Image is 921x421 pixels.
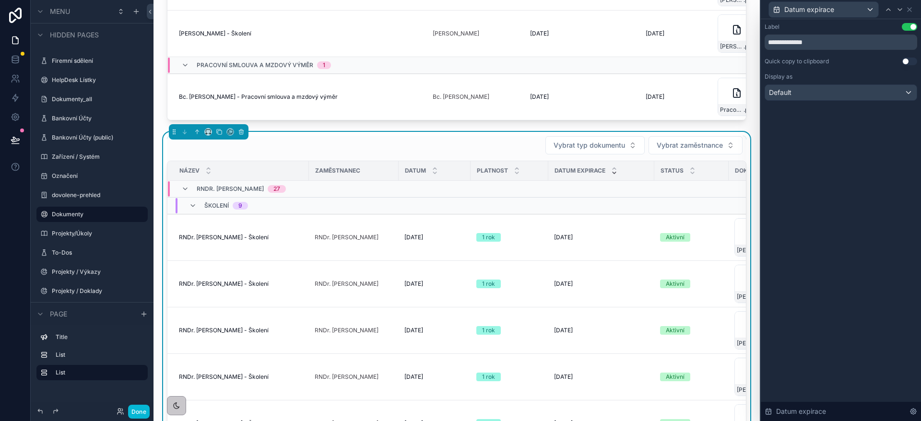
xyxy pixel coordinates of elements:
div: 1 rok [482,373,495,381]
button: Done [128,405,150,419]
span: Platnost [477,167,508,175]
div: Aktivní [666,326,685,335]
button: Select Button [545,136,645,154]
label: Dokumenty_all [52,95,146,103]
span: [DATE] [554,373,573,381]
span: Menu [50,7,70,16]
label: HelpDesk Lístky [52,76,146,84]
span: Název [179,167,200,175]
label: Bankovní Účty [52,115,146,122]
span: RNDr. [PERSON_NAME] - Školení [179,280,269,288]
label: To-Dos [52,249,146,257]
span: Datum expirace [555,167,605,175]
div: 9 [238,202,242,210]
div: scrollable content [31,325,153,390]
label: Projekty / Doklady [52,287,146,295]
span: [PERSON_NAME]-řidičů_2024 [737,386,760,394]
label: Zařízení / Systém [52,153,146,161]
label: List [56,369,140,376]
span: [PERSON_NAME]-ochrana_2024 [737,293,760,301]
div: Quick copy to clipboard [765,58,829,65]
div: 27 [273,185,280,193]
span: Page [50,309,67,319]
span: Dokument [735,167,769,175]
label: Označení [52,172,146,180]
span: [DATE] [554,234,573,241]
button: Datum expirace [768,1,879,18]
button: Select Button [649,136,743,154]
span: Status [661,167,684,175]
a: RNDr. [PERSON_NAME] [315,327,378,334]
label: dovolene-prehled [52,191,146,199]
span: RNDr. [PERSON_NAME] - Školení [179,234,269,241]
span: Vybrat zaměstnance [657,140,723,150]
span: Datum expirace [776,407,826,416]
span: [PERSON_NAME]-Vala_BOZP_2024 [737,339,760,347]
div: 1 rok [482,326,495,335]
label: Bankovní Účty (public) [52,134,146,141]
span: Vybrat typ dokumentu [554,140,625,150]
span: RNDr. [PERSON_NAME] [197,185,264,193]
label: List [56,351,144,359]
a: RNDr. [PERSON_NAME] [315,234,378,241]
a: RNDr. [PERSON_NAME] [315,373,378,381]
label: Title [56,333,144,341]
div: Aktivní [666,280,685,288]
span: [PERSON_NAME]-ve-výškách_2025 [737,246,760,254]
span: [DATE] [404,327,423,334]
label: Projekty/Úkoly [52,230,146,237]
span: RNDr. [PERSON_NAME] - Školení [179,327,269,334]
div: 1 rok [482,233,495,242]
span: Školení [204,202,229,210]
button: Default [765,84,917,101]
span: [DATE] [404,234,423,241]
span: [DATE] [404,373,423,381]
span: Pracovní smlouva a mzdový výměr [197,61,313,69]
span: Zaměstnanec [315,167,360,175]
div: Label [765,23,779,31]
span: [DATE] [554,280,573,288]
div: Aktivní [666,373,685,381]
span: Datum expirace [784,5,834,14]
label: Display as [765,73,792,81]
label: Firemní sdělení [52,57,146,65]
span: Default [769,88,791,97]
span: Hidden pages [50,30,99,40]
span: RNDr. [PERSON_NAME] - Školení [179,373,269,381]
span: Datum [405,167,426,175]
div: Aktivní [666,233,685,242]
span: [DATE] [554,327,573,334]
div: 1 [323,61,325,69]
span: [DATE] [404,280,423,288]
label: Dokumenty [52,210,142,218]
a: RNDr. [PERSON_NAME] [315,280,378,288]
label: Projekty / Výkazy [52,268,146,276]
div: 1 rok [482,280,495,288]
